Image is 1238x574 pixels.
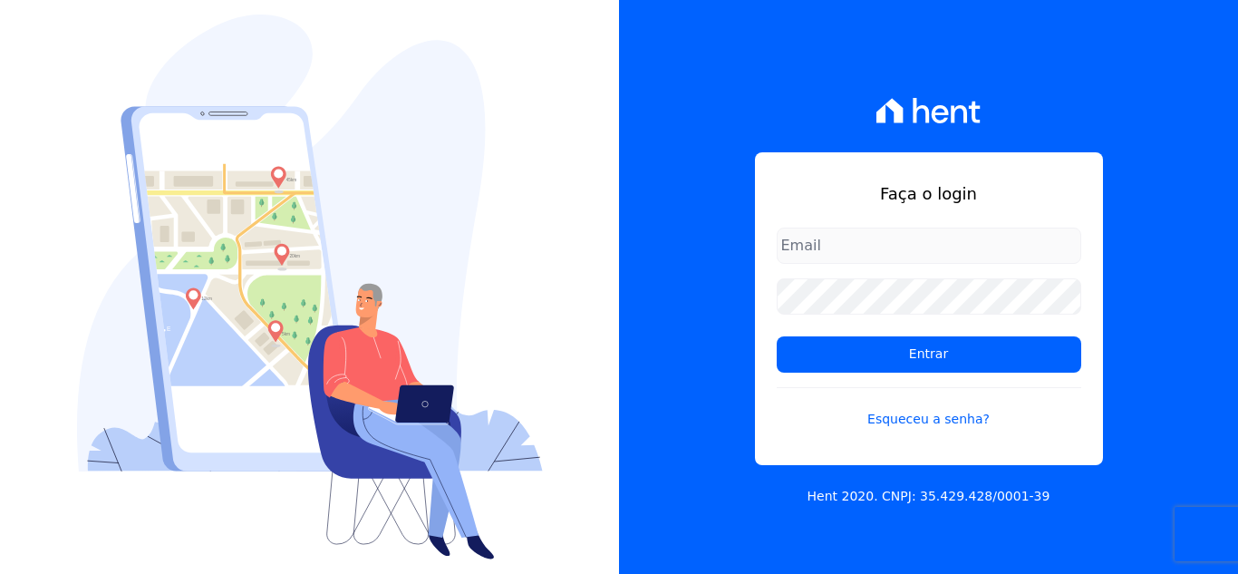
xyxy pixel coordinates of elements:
h1: Faça o login [777,181,1081,206]
a: Esqueceu a senha? [777,387,1081,429]
p: Hent 2020. CNPJ: 35.429.428/0001-39 [808,487,1050,506]
input: Email [777,228,1081,264]
img: Login [77,15,543,559]
input: Entrar [777,336,1081,373]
